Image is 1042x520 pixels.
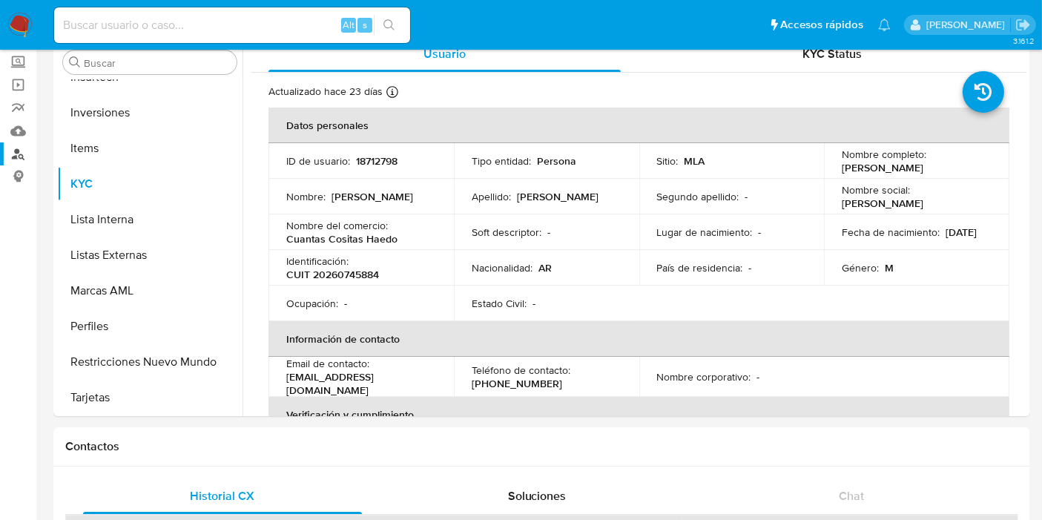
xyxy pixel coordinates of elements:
[286,254,349,268] p: Identificación :
[842,161,923,174] p: [PERSON_NAME]
[69,56,81,68] button: Buscar
[57,202,243,237] button: Lista Interna
[757,370,760,384] p: -
[538,261,552,274] p: AR
[286,357,369,370] p: Email de contacto :
[472,190,511,203] p: Apellido :
[268,85,383,99] p: Actualizado hace 23 días
[57,237,243,273] button: Listas Externas
[508,487,567,504] span: Soluciones
[57,131,243,166] button: Items
[842,261,879,274] p: Género :
[286,297,338,310] p: Ocupación :
[472,226,541,239] p: Soft descriptor :
[268,108,1009,143] th: Datos personales
[57,166,243,202] button: KYC
[1015,17,1031,33] a: Salir
[657,154,679,168] p: Sitio :
[268,397,1009,432] th: Verificación y cumplimiento
[374,15,404,36] button: search-icon
[286,190,326,203] p: Nombre :
[745,190,748,203] p: -
[286,268,379,281] p: CUIT 20260745884
[344,297,347,310] p: -
[472,261,532,274] p: Nacionalidad :
[657,226,753,239] p: Lugar de nacimiento :
[926,18,1010,32] p: belen.palamara@mercadolibre.com
[749,261,752,274] p: -
[842,226,940,239] p: Fecha de nacimiento :
[57,273,243,309] button: Marcas AML
[472,363,570,377] p: Teléfono de contacto :
[1013,35,1035,47] span: 3.161.2
[472,377,562,390] p: [PHONE_NUMBER]
[759,226,762,239] p: -
[65,439,1018,454] h1: Contactos
[57,95,243,131] button: Inversiones
[803,45,863,62] span: KYC Status
[517,190,599,203] p: [PERSON_NAME]
[286,232,398,246] p: Cuantas Cositas Haedo
[472,154,531,168] p: Tipo entidad :
[268,321,1009,357] th: Información de contacto
[842,148,926,161] p: Nombre completo :
[842,197,923,210] p: [PERSON_NAME]
[84,56,231,70] input: Buscar
[286,219,388,232] p: Nombre del comercio :
[842,183,910,197] p: Nombre social :
[547,226,550,239] p: -
[57,344,243,380] button: Restricciones Nuevo Mundo
[885,261,894,274] p: M
[57,309,243,344] button: Perfiles
[57,380,243,415] button: Tarjetas
[54,16,410,35] input: Buscar usuario o caso...
[657,190,739,203] p: Segundo apellido :
[537,154,576,168] p: Persona
[685,154,705,168] p: MLA
[343,18,355,32] span: Alt
[191,487,255,504] span: Historial CX
[286,154,350,168] p: ID de usuario :
[472,297,527,310] p: Estado Civil :
[657,370,751,384] p: Nombre corporativo :
[780,17,863,33] span: Accesos rápidos
[332,190,413,203] p: [PERSON_NAME]
[363,18,367,32] span: s
[839,487,864,504] span: Chat
[946,226,977,239] p: [DATE]
[657,261,743,274] p: País de residencia :
[356,154,398,168] p: 18712798
[423,45,466,62] span: Usuario
[286,370,430,397] p: [EMAIL_ADDRESS][DOMAIN_NAME]
[532,297,535,310] p: -
[878,19,891,31] a: Notificaciones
